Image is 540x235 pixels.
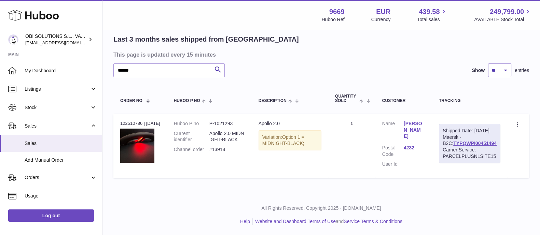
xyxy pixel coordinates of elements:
[417,7,447,23] a: 439.58 Total sales
[382,145,404,158] dt: Postal Code
[209,120,245,127] dd: P-1021293
[25,193,97,199] span: Usage
[515,67,529,74] span: entries
[382,120,404,142] dt: Name
[108,205,535,211] p: All Rights Reserved. Copyright 2025 - [DOMAIN_NAME]
[240,219,250,224] a: Help
[344,219,402,224] a: Service Terms & Conditions
[25,140,97,147] span: Sales
[8,209,94,222] a: Log out
[419,7,440,16] span: 439.58
[120,99,142,103] span: Order No
[453,141,497,146] a: TYPQWPI00451494
[404,120,425,140] a: [PERSON_NAME]
[262,134,304,146] span: Option 1 = MIDNIGHT-BLACK;
[25,104,90,111] span: Stock
[25,86,90,92] span: Listings
[376,7,390,16] strong: EUR
[253,218,402,225] li: and
[174,146,209,153] dt: Channel order
[174,120,209,127] dt: Huboo P no
[439,99,500,103] div: Tracking
[371,16,391,23] div: Currency
[25,40,100,45] span: [EMAIL_ADDRESS][DOMAIN_NAME]
[113,35,299,44] h2: Last 3 months sales shipped from [GEOGRAPHIC_DATA]
[259,99,287,103] span: Description
[8,34,18,45] img: internalAdmin-9669@internal.huboo.com
[259,120,321,127] div: Apollo 2.0
[25,68,97,74] span: My Dashboard
[174,130,209,143] dt: Current identifier
[25,123,90,129] span: Sales
[255,219,336,224] a: Website and Dashboard Terms of Use
[120,120,160,127] div: 122510786 | [DATE]
[25,174,90,181] span: Orders
[209,130,245,143] dd: Apollo 2.0 MIDNIGHT-BLACK
[417,16,447,23] span: Total sales
[209,146,245,153] dd: #13914
[443,128,497,134] div: Shipped Date: [DATE]
[120,129,154,163] img: 96691737388559.jpg
[322,16,345,23] div: Huboo Ref
[328,114,375,178] td: 1
[474,16,532,23] span: AVAILABLE Stock Total
[329,7,345,16] strong: 9669
[472,67,485,74] label: Show
[443,147,497,160] div: Carrier Service: PARCELPLUSNLSITE15
[25,33,87,46] div: OBI SOLUTIONS S.L., VAT: B70911078
[174,99,200,103] span: Huboo P no
[259,130,321,151] div: Variation:
[25,157,97,163] span: Add Manual Order
[404,145,425,151] a: 4232
[474,7,532,23] a: 249,799.00 AVAILABLE Stock Total
[382,99,425,103] div: Customer
[490,7,524,16] span: 249,799.00
[382,161,404,167] dt: User Id
[335,94,358,103] span: Quantity Sold
[439,124,500,163] div: Maersk - B2C:
[113,51,527,58] h3: This page is updated every 15 minutes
